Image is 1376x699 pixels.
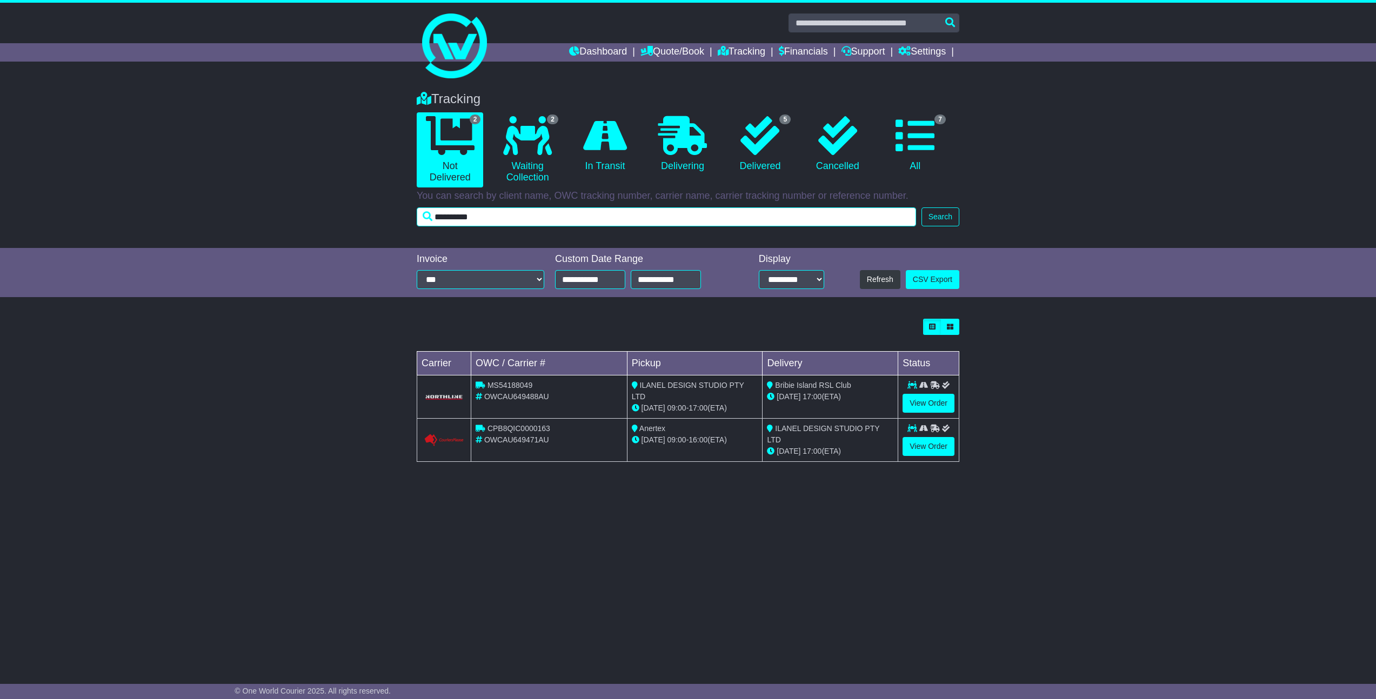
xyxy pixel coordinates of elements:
a: 7 All [882,112,948,176]
span: CPB8QIC0000163 [487,424,550,433]
span: [DATE] [777,392,800,401]
div: (ETA) [767,446,893,457]
div: Invoice [417,253,544,265]
span: ILANEL DESIGN STUDIO PTY LTD [632,381,744,401]
td: Carrier [417,352,471,375]
a: 2 Not Delivered [417,112,483,187]
span: 5 [779,115,791,124]
span: 2 [547,115,558,124]
span: 09:00 [667,404,686,412]
p: You can search by client name, OWC tracking number, carrier name, carrier tracking number or refe... [417,190,959,202]
a: Quote/Book [640,43,704,62]
a: Settings [898,43,946,62]
span: [DATE] [777,447,800,455]
div: (ETA) [767,391,893,402]
div: Custom Date Range [555,253,729,265]
span: MS54188049 [487,381,532,389]
td: Status [898,352,959,375]
span: 17:00 [803,392,821,401]
span: ILANEL DESIGN STUDIO PTY LTD [767,424,879,444]
span: Anertex [639,424,665,433]
button: Refresh [860,270,900,289]
button: Search [921,207,959,226]
div: Tracking [411,91,965,107]
span: 09:00 [667,435,686,444]
a: View Order [903,437,954,456]
span: © One World Courier 2025. All rights reserved. [235,687,391,695]
div: - (ETA) [632,434,758,446]
td: OWC / Carrier # [471,352,627,375]
span: 17:00 [689,404,707,412]
a: Dashboard [569,43,627,62]
span: 7 [934,115,946,124]
a: Support [841,43,885,62]
img: GetCarrierServiceLogo [424,394,464,400]
div: - (ETA) [632,402,758,414]
a: Tracking [718,43,765,62]
a: Delivering [649,112,716,176]
a: View Order [903,394,954,413]
span: 16:00 [689,435,707,444]
span: OWCAU649488AU [484,392,549,401]
span: [DATE] [642,435,665,444]
td: Delivery [763,352,898,375]
span: [DATE] [642,404,665,412]
img: GetCarrierServiceLogo [424,434,464,447]
a: 2 Waiting Collection [494,112,560,187]
span: OWCAU649471AU [484,435,549,444]
a: 5 Delivered [727,112,793,176]
a: CSV Export [906,270,959,289]
a: In Transit [572,112,638,176]
div: Display [759,253,825,265]
a: Financials [779,43,828,62]
a: Cancelled [804,112,871,176]
span: 2 [470,115,481,124]
td: Pickup [627,352,763,375]
span: 17:00 [803,447,821,455]
span: Bribie Island RSL Club [775,381,851,389]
